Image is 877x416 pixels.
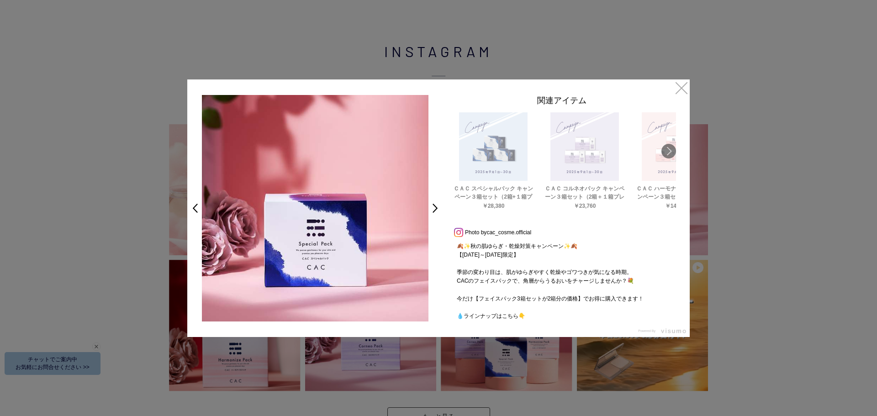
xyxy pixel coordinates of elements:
div: ￥28,380 [482,203,505,209]
img: 005567.jpg [550,112,619,181]
div: ＣＡＣ ハーモナイズパック キャンペーン３箱セット（2箱+１箱プレゼント） [636,184,716,201]
a: < [186,200,199,216]
div: ￥14,300 [665,203,687,209]
div: 関連アイテム [448,95,676,110]
a: > [431,200,444,216]
p: 🍂✨秋の肌ゆらぎ・乾燥対策キャンペーン✨🍂 【[DATE]～[DATE]限定】 季節の変わり目は、肌がゆらぎやすく乾燥やゴワつきが気になる時期。 CACのフェイスパックで、角層からうるおいをチャ... [448,242,676,321]
img: e9090910-2039-4ca6-a7fc-aee306df0639-large.jpg [202,95,428,321]
img: 005566.jpg [642,112,710,181]
div: ＣＡＣ スペシャルパック キャンペーン３箱セット（2箱+１箱プレゼント） [453,184,534,201]
div: ＣＡＣ コルネオパック キャンペーン３箱セット（2箱＋１箱プレゼント） [544,184,625,201]
span: Photo by [465,227,486,238]
a: × [673,79,690,96]
a: cac_cosme.official [486,229,531,236]
a: Next [661,144,676,158]
div: ￥23,760 [574,203,596,209]
img: 005565.jpg [459,112,528,181]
